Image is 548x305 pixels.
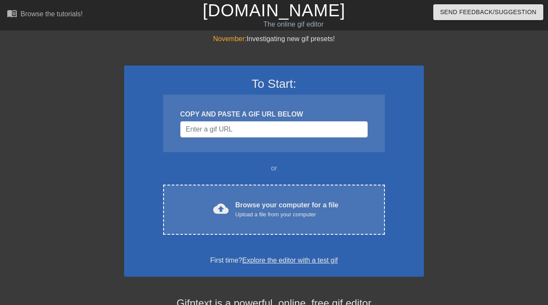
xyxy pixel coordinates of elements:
div: COPY AND PASTE A GIF URL BELOW [180,109,368,120]
button: Send Feedback/Suggestion [433,4,543,20]
div: Upload a file from your computer [235,210,339,219]
span: menu_book [7,8,17,18]
span: cloud_upload [213,201,229,216]
a: [DOMAIN_NAME] [203,1,345,20]
a: Explore the editor with a test gif [242,257,338,264]
div: Browse the tutorials! [21,10,83,18]
span: Send Feedback/Suggestion [440,7,536,18]
div: Browse your computer for a file [235,200,339,219]
div: or [146,163,402,173]
input: Username [180,121,368,138]
div: First time? [135,255,413,266]
div: The online gif editor [187,19,400,30]
span: November: [213,35,247,42]
div: Investigating new gif presets! [124,34,424,44]
h3: To Start: [135,77,413,91]
a: Browse the tutorials! [7,8,83,21]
